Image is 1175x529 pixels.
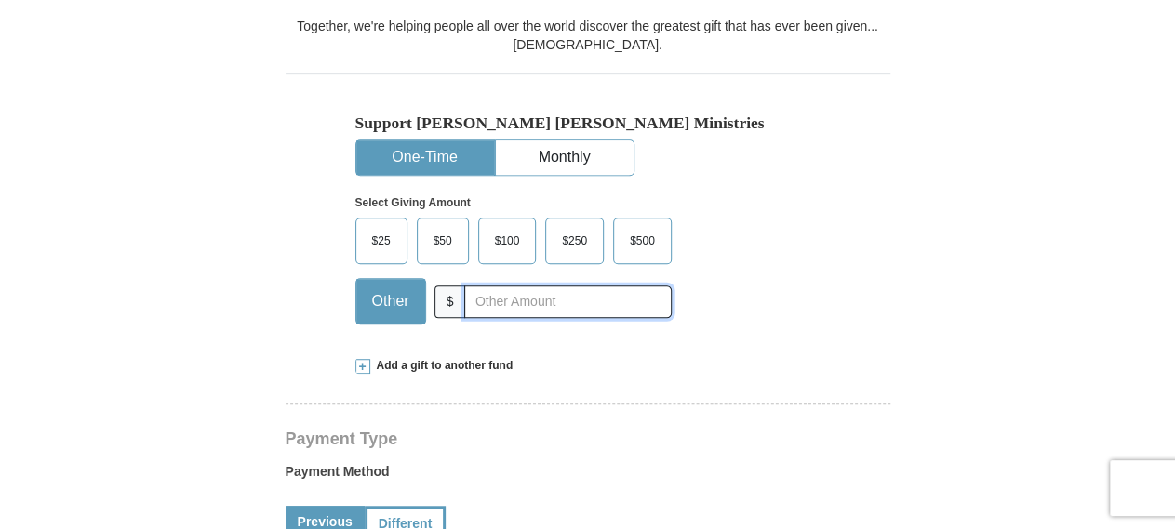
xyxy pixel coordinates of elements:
button: Monthly [496,140,634,175]
span: $250 [553,227,596,255]
span: $500 [621,227,664,255]
strong: Select Giving Amount [355,196,471,209]
span: $100 [486,227,529,255]
label: Payment Method [286,462,890,490]
span: $ [434,285,466,318]
button: One-Time [356,140,494,175]
input: Other Amount [464,285,671,318]
span: Add a gift to another fund [370,358,514,374]
div: Together, we're helping people all over the world discover the greatest gift that has ever been g... [286,17,890,54]
h5: Support [PERSON_NAME] [PERSON_NAME] Ministries [355,113,821,133]
span: $50 [424,227,461,255]
span: Other [363,287,419,315]
h4: Payment Type [286,431,890,446]
span: $25 [363,227,400,255]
